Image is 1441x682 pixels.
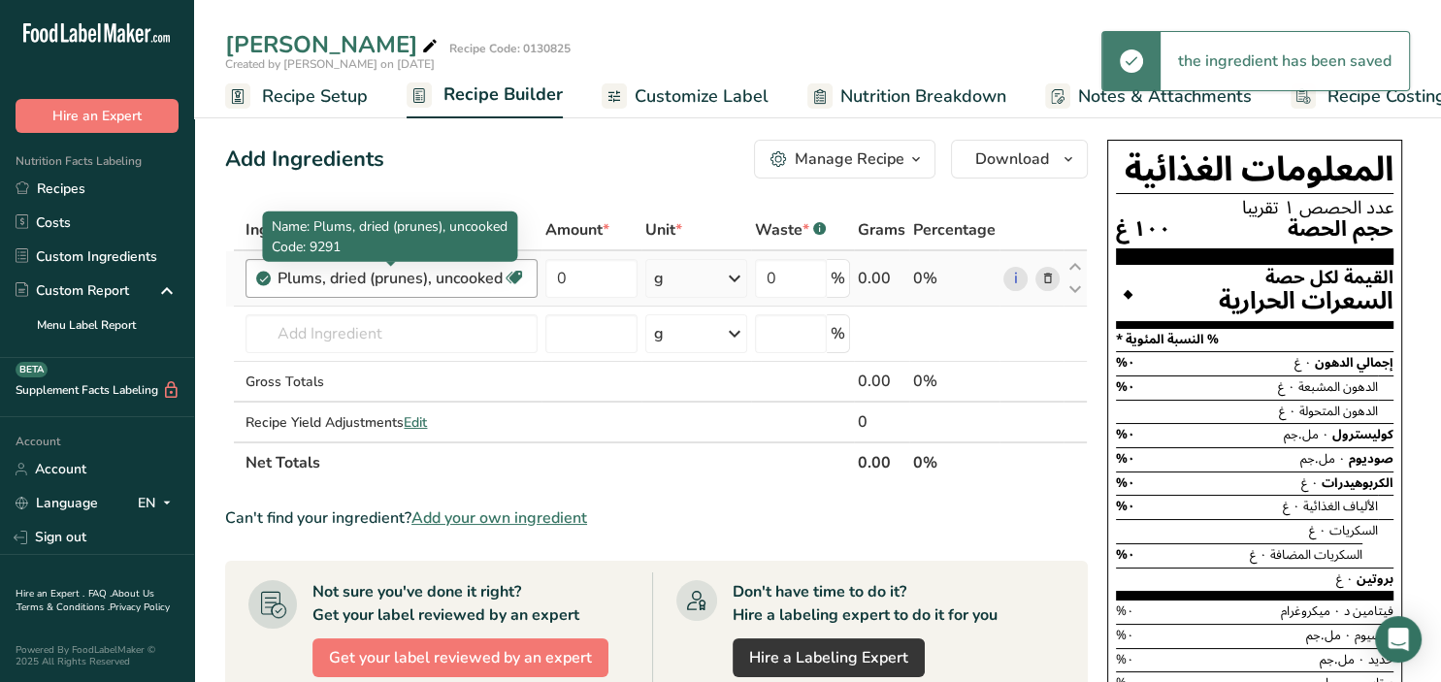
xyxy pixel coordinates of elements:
[1329,517,1378,544] span: السكريات
[225,144,384,176] div: Add Ingredients
[411,506,587,530] span: Add your own ingredient
[1298,373,1378,401] span: الدهون المشبعة
[110,601,170,614] a: Privacy Policy
[246,314,538,353] input: Add Ingredient
[1306,622,1352,649] span: ٠ مل.جم
[246,372,538,392] div: Gross Totals
[1116,148,1393,194] h1: المعلومات الغذائية
[225,56,435,72] span: Created by [PERSON_NAME] on [DATE]
[1116,622,1134,649] span: ٠%
[975,147,1049,171] span: Download
[1116,598,1134,625] span: ٠%
[312,638,608,677] button: Get your label reviewed by an expert
[1279,398,1296,425] span: ٠ غ
[16,99,179,133] button: Hire an Expert
[16,280,129,301] div: Custom Report
[1116,329,1393,352] section: % النسبة المئوية *
[1309,517,1326,544] span: ٠ غ
[1045,75,1252,118] a: Notes & Attachments
[1315,349,1393,376] span: إجمالي الدهون
[858,218,905,242] span: Grams
[1270,541,1362,568] span: السكريات المضافة
[16,587,154,614] a: About Us .
[272,217,508,236] span: Name: Plums, dried (prunes), uncooked
[733,638,925,677] a: Hire a Labeling Expert
[1116,217,1171,242] span: ١٠٠ غ
[1278,373,1295,401] span: ٠ غ
[16,601,110,614] a: Terms & Conditions .
[545,218,609,242] span: Amount
[840,83,1006,110] span: Nutrition Breakdown
[807,75,1006,118] a: Nutrition Breakdown
[16,486,98,520] a: Language
[449,40,571,57] div: Recipe Code: 0130825
[1288,217,1393,242] span: حجم الحصة
[1003,267,1028,291] a: i
[225,27,442,62] div: [PERSON_NAME]
[443,81,563,108] span: Recipe Builder
[1116,493,1135,520] span: ٠%
[1368,646,1393,673] span: حديد
[329,646,592,669] span: Get your label reviewed by an expert
[278,267,503,290] div: Plums, dried (prunes), uncooked
[1349,445,1393,472] span: صوديوم
[225,506,1088,530] div: Can't find your ingredient?
[16,644,179,667] div: Powered By FoodLabelMaker © 2025 All Rights Reserved
[1300,445,1346,472] span: ٠ مل.جم
[246,218,327,242] span: Ingredient
[951,140,1088,179] button: Download
[795,147,904,171] div: Manage Recipe
[1281,598,1341,625] span: ٠ ميكروغرام
[407,73,563,119] a: Recipe Builder
[1303,493,1378,520] span: الألياف الغذائية
[88,587,112,601] a: FAQ .
[654,267,664,290] div: g
[602,75,769,118] a: Customize Label
[1116,421,1135,448] span: ٠%
[16,587,84,601] a: Hire an Expert .
[754,140,935,179] button: Manage Recipe
[1161,32,1409,90] div: the ingredient has been saved
[854,441,909,482] th: 0.00
[1344,598,1393,625] span: فيتامين د
[1116,373,1135,401] span: ٠%
[1355,622,1393,649] span: كالسيوم
[913,370,996,393] div: 0%
[858,267,905,290] div: 0.00
[913,218,996,242] span: Percentage
[645,218,682,242] span: Unit
[909,441,999,482] th: 0%
[1116,646,1134,673] span: ٠%
[1116,470,1135,497] span: ٠%
[1283,493,1300,520] span: ٠ غ
[1320,646,1365,673] span: ٠ مل.جم
[1375,616,1422,663] div: Open Intercom Messenger
[1219,287,1393,315] div: السعرات الحرارية
[138,492,179,515] div: EN
[1116,541,1135,568] span: ٠%
[16,362,48,377] div: BETA
[913,267,996,290] div: 0%
[225,75,368,118] a: Recipe Setup
[1336,566,1354,593] span: ٠ غ
[272,238,341,256] span: Code: 9291
[635,83,769,110] span: Customize Label
[733,580,998,627] div: Don't have time to do it? Hire a labeling expert to do it for you
[654,322,664,345] div: g
[1219,269,1393,287] div: القيمة لكل حصة
[1116,198,1393,217] div: عدد الحصص ١ تقريبا
[262,83,368,110] span: Recipe Setup
[1294,349,1312,376] span: ٠ غ
[858,410,905,434] div: 0
[1357,566,1393,593] span: بروتين
[858,370,905,393] div: 0.00
[1299,398,1378,425] span: الدهون المتحولة
[1116,349,1135,376] span: ٠%
[1332,421,1393,448] span: كوليسترول
[404,413,427,432] span: Edit
[242,441,854,482] th: Net Totals
[246,412,538,433] div: Recipe Yield Adjustments
[755,218,826,242] div: Waste
[1078,83,1252,110] span: Notes & Attachments
[1116,269,1140,320] div: ٠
